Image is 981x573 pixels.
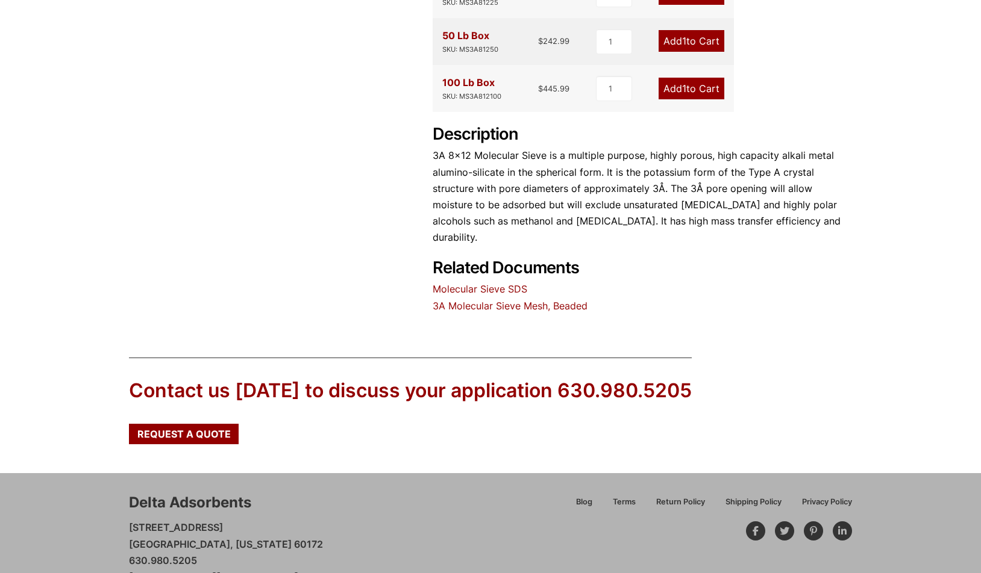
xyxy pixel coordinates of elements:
bdi: 445.99 [538,84,569,93]
span: $ [538,36,543,46]
div: SKU: MS3A812100 [442,91,501,102]
div: Contact us [DATE] to discuss your application 630.980.5205 [129,377,692,404]
span: Return Policy [656,498,705,506]
h2: Description [433,125,852,144]
span: Request a Quote [137,429,231,439]
div: 100 Lb Box [442,75,501,102]
a: Blog [566,495,603,516]
span: Shipping Policy [726,498,782,506]
div: Delta Adsorbents [129,492,251,513]
span: Terms [613,498,636,506]
span: 1 [682,82,686,94]
a: Request a Quote [129,424,239,444]
span: 1 [682,35,686,47]
div: SKU: MS3A81250 [442,44,498,55]
bdi: 242.99 [538,36,569,46]
p: 3A 8×12 Molecular Sieve is a multiple purpose, highly porous, high capacity alkali metal alumino-... [433,147,852,246]
span: $ [538,84,543,93]
span: Blog [576,498,592,506]
a: Add1to Cart [659,30,724,52]
a: Add1to Cart [659,78,724,99]
a: Molecular Sieve SDS [433,283,527,295]
a: Privacy Policy [792,495,852,516]
a: Shipping Policy [715,495,792,516]
a: Return Policy [646,495,715,516]
span: Privacy Policy [802,498,852,506]
div: 50 Lb Box [442,28,498,55]
a: 3A Molecular Sieve Mesh, Beaded [433,300,588,312]
a: Terms [603,495,646,516]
